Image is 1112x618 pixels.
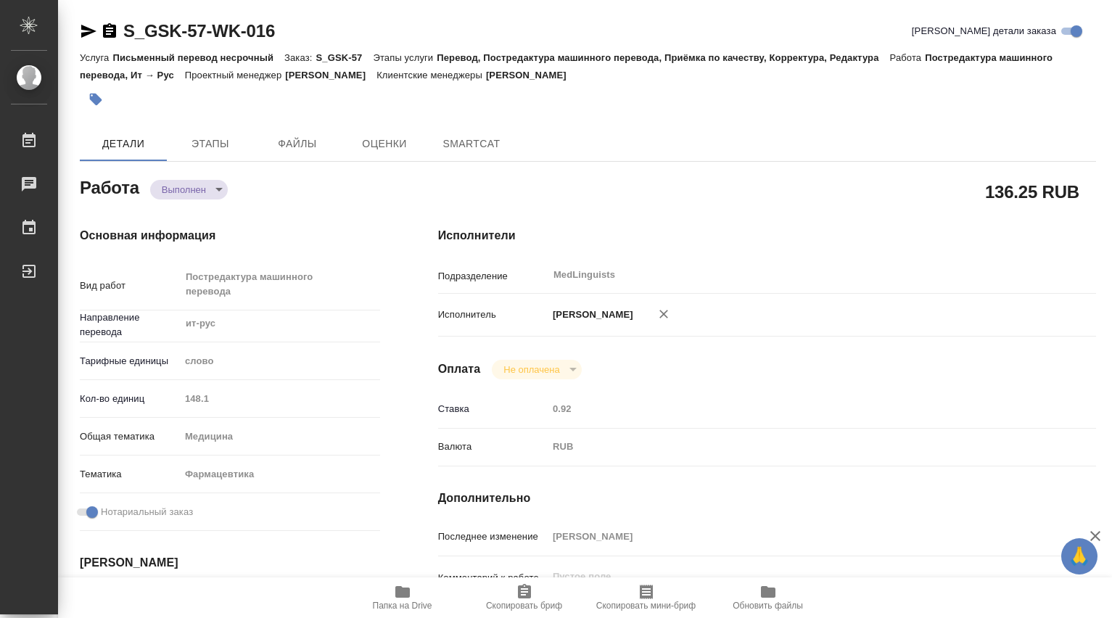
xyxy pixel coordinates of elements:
p: [PERSON_NAME] [285,70,376,81]
div: Выполнен [150,180,228,199]
button: Скопировать ссылку [101,22,118,40]
p: Направление перевода [80,310,180,339]
p: S_GSK-57 [316,52,373,63]
p: Общая тематика [80,429,180,444]
button: Скопировать бриф [464,577,585,618]
span: Этапы [176,135,245,153]
input: Пустое поле [548,398,1041,419]
button: Удалить исполнителя [648,298,680,330]
p: Подразделение [438,269,548,284]
span: Обновить файлы [733,601,803,611]
span: Папка на Drive [373,601,432,611]
p: Комментарий к работе [438,571,548,585]
button: Обновить файлы [707,577,829,618]
button: Папка на Drive [342,577,464,618]
span: Скопировать мини-бриф [596,601,696,611]
p: Последнее изменение [438,530,548,544]
div: RUB [548,434,1041,459]
span: Файлы [263,135,332,153]
h4: Исполнители [438,227,1096,244]
span: SmartCat [437,135,506,153]
h2: Работа [80,173,139,199]
p: Работа [890,52,926,63]
h4: Основная информация [80,227,380,244]
input: Пустое поле [180,388,380,409]
h4: Оплата [438,360,481,378]
div: Медицина [180,424,380,449]
p: Проектный менеджер [185,70,285,81]
p: Тарифные единицы [80,354,180,368]
p: Ставка [438,402,548,416]
p: Услуга [80,52,112,63]
button: Скопировать ссылку для ЯМессенджера [80,22,97,40]
span: [PERSON_NAME] детали заказа [912,24,1056,38]
p: Клиентские менеджеры [376,70,486,81]
input: Пустое поле [548,526,1041,547]
p: Вид работ [80,279,180,293]
span: Нотариальный заказ [101,505,193,519]
button: Не оплачена [499,363,564,376]
div: слово [180,349,380,374]
button: Скопировать мини-бриф [585,577,707,618]
h4: Дополнительно [438,490,1096,507]
button: Выполнен [157,184,210,196]
span: Оценки [350,135,419,153]
p: Перевод, Постредактура машинного перевода, Приёмка по качеству, Корректура, Редактура [437,52,889,63]
p: Заказ: [284,52,316,63]
p: Письменный перевод несрочный [112,52,284,63]
p: Кол-во единиц [80,392,180,406]
button: Добавить тэг [80,83,112,115]
button: 🙏 [1061,538,1097,574]
p: Исполнитель [438,308,548,322]
p: Тематика [80,467,180,482]
p: Валюта [438,440,548,454]
h2: 136.25 RUB [985,179,1079,204]
span: Детали [88,135,158,153]
span: Скопировать бриф [486,601,562,611]
p: [PERSON_NAME] [486,70,577,81]
p: Этапы услуги [373,52,437,63]
span: 🙏 [1067,541,1092,572]
p: [PERSON_NAME] [548,308,633,322]
a: S_GSK-57-WK-016 [123,21,275,41]
div: Фармацевтика [180,462,380,487]
h4: [PERSON_NAME] [80,554,380,572]
div: Выполнен [492,360,581,379]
